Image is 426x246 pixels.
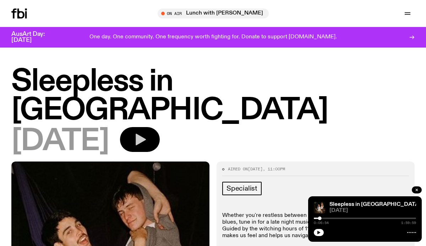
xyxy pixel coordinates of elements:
[222,182,262,195] a: Specialist
[314,202,325,213] img: Marcus Whale is on the left, bent to his knees and arching back with a gleeful look his face He i...
[158,9,269,18] button: On AirLunch with [PERSON_NAME]
[329,208,416,213] span: [DATE]
[263,166,285,172] span: , 11:00pm
[11,67,415,125] h1: Sleepless in [GEOGRAPHIC_DATA]
[228,166,248,172] span: Aired on
[11,31,57,43] h3: AusArt Day: [DATE]
[11,127,109,156] span: [DATE]
[248,166,263,172] span: [DATE]
[314,221,329,225] span: 0:06:54
[226,185,257,192] span: Specialist
[89,34,337,40] p: One day. One community. One frequency worth fighting for. Donate to support [DOMAIN_NAME].
[401,221,416,225] span: 1:59:59
[222,212,409,240] p: Whether you're restless between the sheets or down with the mid-week blues, tune in for a late ni...
[329,202,421,207] a: Sleepless in [GEOGRAPHIC_DATA]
